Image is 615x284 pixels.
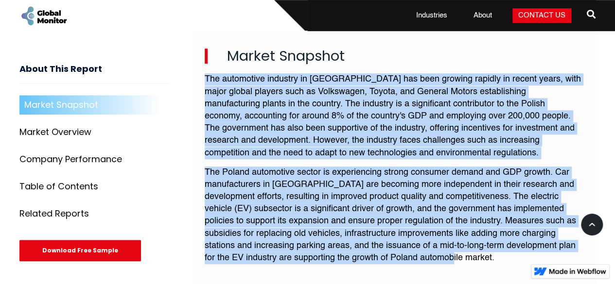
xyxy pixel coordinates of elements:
[549,268,606,274] img: Made in Webflow
[205,167,584,265] p: The Poland automotive sector is experiencing strong consumer demand and GDP growth. Car manufactu...
[19,5,68,27] a: home
[19,128,91,137] div: Market Overview
[24,100,98,110] div: Market Snapshot
[468,11,498,20] a: About
[587,7,596,21] span: 
[19,150,169,169] a: Company Performance
[19,155,122,165] div: Company Performance
[19,64,169,84] h3: About This Report
[205,73,584,159] p: The automotive industry in [GEOGRAPHIC_DATA] has been growing rapidly in recent years, with major...
[587,6,596,25] a: 
[410,11,453,20] a: Industries
[19,123,169,142] a: Market Overview
[205,49,584,64] h2: Market Snapshot
[19,182,98,192] div: Table of Contents
[19,177,169,197] a: Table of Contents
[19,96,169,115] a: Market Snapshot
[19,209,89,219] div: Related Reports
[512,8,571,23] a: Contact Us
[19,204,169,224] a: Related Reports
[19,240,141,262] div: Download Free Sample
